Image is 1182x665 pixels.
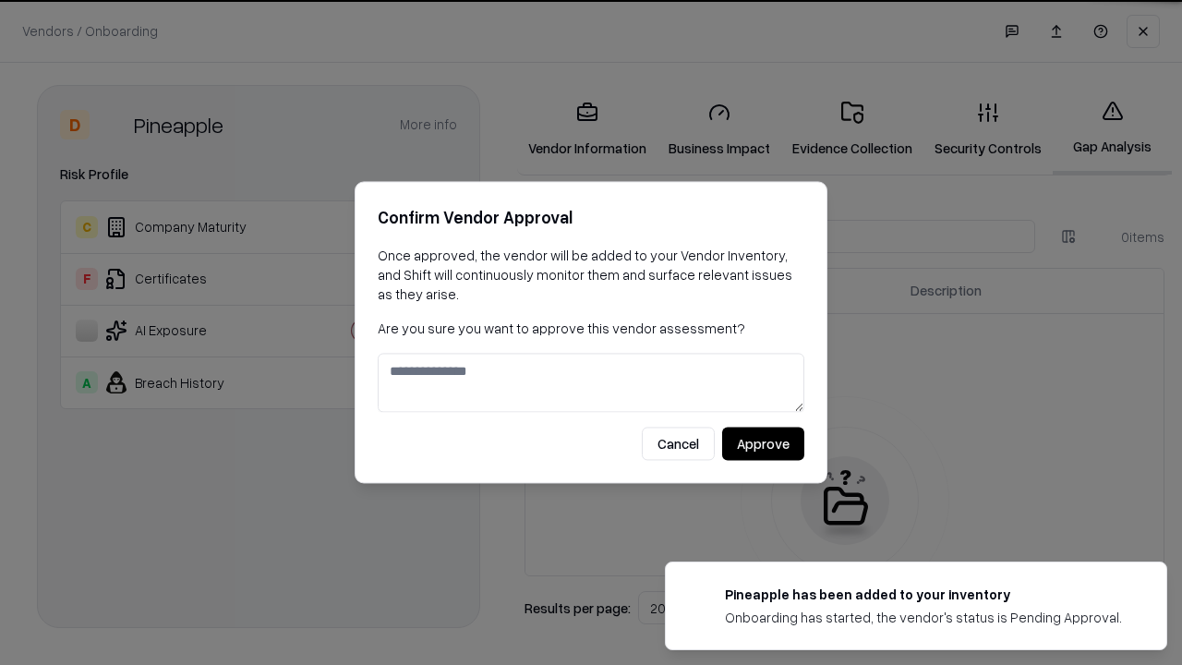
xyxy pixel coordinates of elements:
p: Once approved, the vendor will be added to your Vendor Inventory, and Shift will continuously mon... [378,246,804,304]
button: Approve [722,428,804,461]
div: Onboarding has started, the vendor's status is Pending Approval. [725,608,1122,627]
button: Cancel [642,428,715,461]
img: pineappleenergy.com [688,585,710,607]
p: Are you sure you want to approve this vendor assessment? [378,319,804,338]
h2: Confirm Vendor Approval [378,204,804,231]
div: Pineapple has been added to your inventory [725,585,1122,604]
